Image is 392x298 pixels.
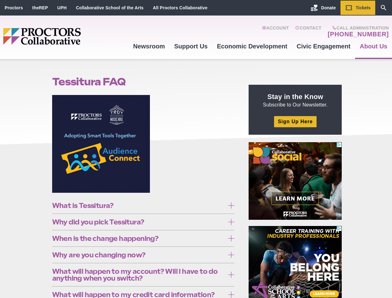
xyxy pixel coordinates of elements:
[57,5,67,10] a: UPH
[321,5,336,10] span: Donate
[256,92,334,108] p: Subscribe to Our Newsletter.
[375,1,392,15] a: Search
[52,251,225,258] span: Why are you changing now?
[3,28,128,45] img: Proctors logo
[355,38,392,55] a: About Us
[52,291,225,298] span: What will happen to my credit card information?
[169,38,212,55] a: Support Us
[153,5,207,10] a: All Proctors Collaborative
[52,219,225,225] span: Why did you pick Tessitura?
[274,116,316,127] a: Sign Up Here
[249,142,342,220] iframe: Advertisement
[128,38,169,55] a: Newsroom
[52,268,225,282] span: What will happen to my account? Will I have to do anything when you switch?
[268,93,323,101] strong: Stay in the Know
[52,235,225,242] span: When is the change happening?
[212,38,292,55] a: Economic Development
[295,25,322,38] a: Contact
[52,202,225,209] span: What is Tessitura?
[356,5,371,10] span: Tickets
[306,1,340,15] a: Donate
[328,30,389,38] a: [PHONE_NUMBER]
[292,38,355,55] a: Civic Engagement
[340,1,375,15] a: Tickets
[5,5,23,10] a: Proctors
[76,5,144,10] a: Collaborative School of the Arts
[52,76,235,88] h1: Tessitura FAQ
[262,25,289,38] a: Account
[32,5,48,10] a: theREP
[326,25,389,30] span: Call Administration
